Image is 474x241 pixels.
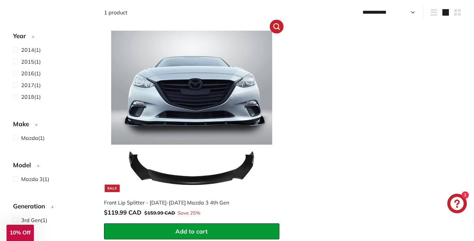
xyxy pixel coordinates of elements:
span: 10% Off [10,230,30,236]
div: 1 product [104,8,282,16]
div: Front Lip Splitter - [DATE]-[DATE] Mazda 3 4th Gen [104,199,273,206]
span: 2015 [21,58,34,65]
span: (1) [21,134,45,142]
inbox-online-store-chat: Shopify online store chat [445,194,469,215]
span: 2018 [21,94,34,100]
div: Sale [105,185,120,192]
span: Mazda [21,135,38,141]
button: Make [13,117,94,134]
span: Generation [13,202,50,211]
button: Year [13,29,94,46]
span: (1) [21,175,49,183]
span: $159.99 CAD [144,210,175,216]
span: Year [13,31,31,41]
button: Model [13,158,94,175]
span: (1) [21,216,47,224]
span: 3rd Gen [21,217,41,223]
span: (1) [21,93,41,101]
span: Make [13,119,34,129]
span: 2014 [21,47,34,53]
span: Add to cart [175,228,208,235]
span: Model [13,160,36,170]
span: (1) [21,69,41,77]
a: Sale Front Lip Splitter - [DATE]-[DATE] Mazda 3 4th Gen Save 25% [104,24,279,223]
span: Mazda 3 [21,176,43,182]
span: 2016 [21,70,34,77]
button: Generation [13,200,94,216]
span: (1) [21,81,41,89]
div: 10% Off [7,225,34,241]
span: $119.99 CAD [104,209,141,216]
span: 2017 [21,82,34,88]
button: Add to cart [104,223,279,240]
span: (1) [21,58,41,66]
span: (1) [21,46,41,54]
span: Save 25% [178,210,200,217]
